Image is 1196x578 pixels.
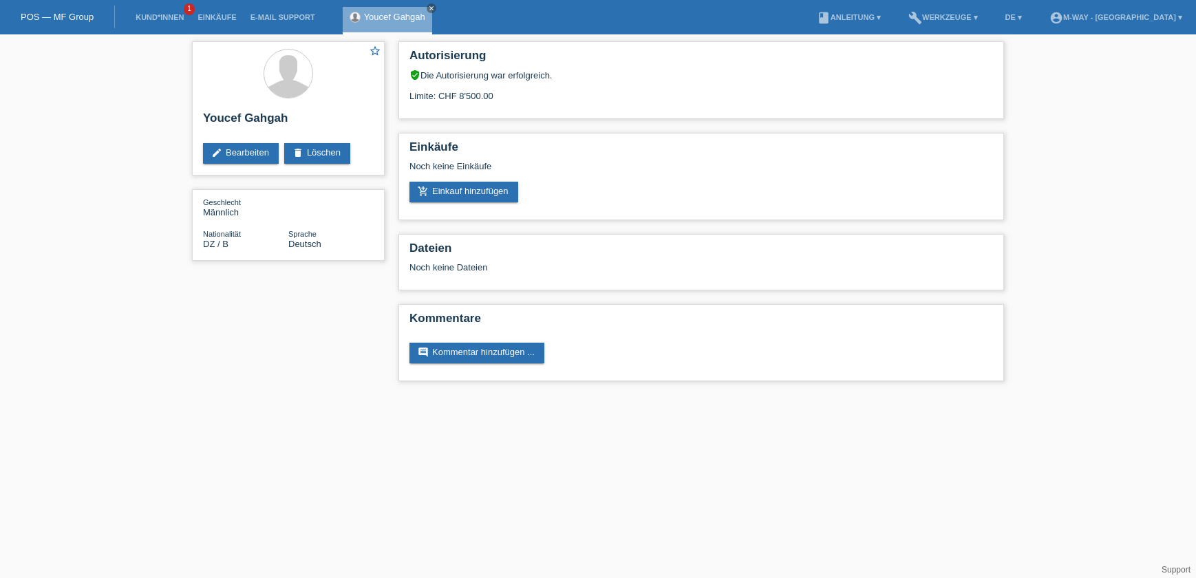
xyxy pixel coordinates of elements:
[409,140,993,161] h2: Einkäufe
[203,198,241,206] span: Geschlecht
[284,143,350,164] a: deleteLöschen
[409,182,518,202] a: add_shopping_cartEinkauf hinzufügen
[203,111,374,132] h2: Youcef Gahgah
[203,230,241,238] span: Nationalität
[409,262,830,272] div: Noch keine Dateien
[409,49,993,69] h2: Autorisierung
[908,11,922,25] i: build
[810,13,888,21] a: bookAnleitung ▾
[409,312,993,332] h2: Kommentare
[211,147,222,158] i: edit
[817,11,831,25] i: book
[21,12,94,22] a: POS — MF Group
[369,45,381,57] i: star_border
[409,81,993,101] div: Limite: CHF 8'500.00
[409,69,993,81] div: Die Autorisierung war erfolgreich.
[292,147,303,158] i: delete
[203,143,279,164] a: editBearbeiten
[203,239,228,249] span: Algerien / B / 14.07.2022
[427,3,436,13] a: close
[1162,565,1190,575] a: Support
[428,5,435,12] i: close
[184,3,195,15] span: 1
[369,45,381,59] a: star_border
[288,230,317,238] span: Sprache
[364,12,425,22] a: Youcef Gahgah
[203,197,288,217] div: Männlich
[901,13,985,21] a: buildWerkzeuge ▾
[288,239,321,249] span: Deutsch
[409,242,993,262] h2: Dateien
[409,161,993,182] div: Noch keine Einkäufe
[409,69,420,81] i: verified_user
[418,347,429,358] i: comment
[1049,11,1063,25] i: account_circle
[191,13,243,21] a: Einkäufe
[999,13,1029,21] a: DE ▾
[129,13,191,21] a: Kund*innen
[418,186,429,197] i: add_shopping_cart
[409,343,544,363] a: commentKommentar hinzufügen ...
[1043,13,1189,21] a: account_circlem-way - [GEOGRAPHIC_DATA] ▾
[244,13,322,21] a: E-Mail Support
